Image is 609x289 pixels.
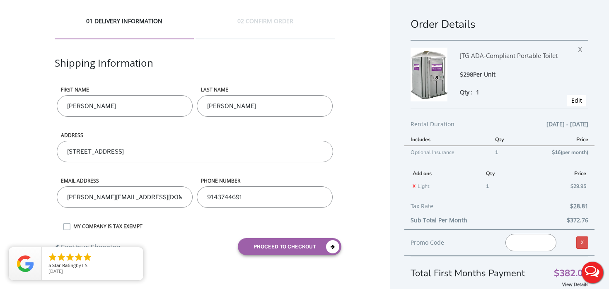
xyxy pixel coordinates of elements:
span: [DATE] [48,268,63,274]
th: Qty [489,133,521,146]
a: X [413,183,416,190]
a: View Details [562,281,588,287]
li:  [82,252,92,262]
span: $382.07 [554,269,588,278]
b: Sub Total Per Month [411,216,467,224]
h1: Order Details [411,17,588,31]
span: 1 [476,88,479,96]
button: Live Chat [576,256,609,289]
th: Add ons [411,167,484,180]
th: Price [521,133,594,146]
li:  [74,252,84,262]
td: $29.95 [526,180,588,193]
b: $372.76 [567,216,588,224]
a: Continue Shopping [55,238,121,252]
div: Tax Rate [411,201,588,215]
li:  [65,252,75,262]
span: Star Rating [52,262,76,268]
span: by [48,263,137,269]
div: $298 [460,70,575,79]
div: Qty : [460,88,575,96]
button: proceed to checkout [238,238,341,255]
div: Total First Months Payment [411,256,588,280]
td: 1 [484,180,526,193]
div: 01 DELIVERY INFORMATION [55,17,194,39]
li:  [56,252,66,262]
li:  [48,252,58,262]
div: JTG ADA-Compliant Portable Toilet [460,48,575,70]
img: Review Rating [17,255,34,272]
div: 02 CONFIRM ORDER [196,17,335,39]
th: Qty [484,167,526,180]
span: Per Unit [473,70,495,78]
th: Includes [404,133,489,146]
span: [DATE] - [DATE] [546,119,588,129]
td: 1 [489,146,521,158]
td: $16(per month) [521,146,594,158]
span: 5 [48,262,51,268]
label: phone number [197,177,333,184]
span: T S [81,262,87,268]
label: MY COMPANY IS TAX EXEMPT [69,223,335,230]
td: Light [411,180,484,193]
th: Price [526,167,588,180]
td: Optional Insurance [404,146,489,158]
div: Shipping Information [55,56,335,86]
label: Email address [57,177,193,184]
div: Rental Duration [411,119,588,133]
a: X [576,236,588,249]
span: X [578,43,586,53]
label: First name [57,86,193,93]
a: Edit [571,96,582,104]
label: LAST NAME [197,86,333,93]
div: Promo Code [411,238,493,248]
span: $28.81 [570,201,588,211]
